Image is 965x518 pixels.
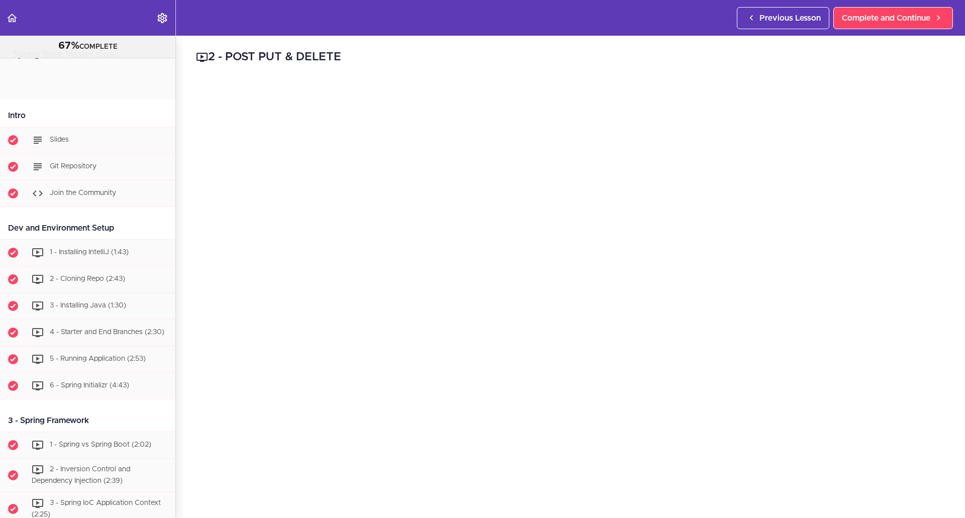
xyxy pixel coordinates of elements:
[50,163,96,170] span: Git Repository
[156,12,168,24] svg: Settings Menu
[50,329,164,336] span: 4 - Starter and End Branches (2:30)
[13,40,163,53] div: COMPLETE
[50,382,129,389] span: 6 - Spring Initializr (4:43)
[6,12,18,24] svg: Back to course curriculum
[50,189,116,196] span: Join the Community
[32,466,130,484] span: 2 - Inversion Control and Dependency Injection (2:39)
[50,249,129,256] span: 1 - Installing IntelliJ (1:43)
[759,12,821,24] span: Previous Lesson
[842,12,930,24] span: Complete and Continue
[196,49,945,66] h2: 2 - POST PUT & DELETE
[50,355,146,362] span: 5 - Running Application (2:53)
[50,136,69,143] span: Slides
[50,441,151,448] span: 1 - Spring vs Spring Boot (2:02)
[833,7,953,29] a: Complete and Continue
[196,81,945,502] iframe: Video Player
[737,7,829,29] a: Previous Lesson
[58,41,79,51] span: 67%
[50,302,126,309] span: 3 - Installing Java (1:30)
[32,499,161,518] span: 3 - Spring IoC Application Context (2:25)
[50,275,125,282] span: 2 - Cloning Repo (2:43)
